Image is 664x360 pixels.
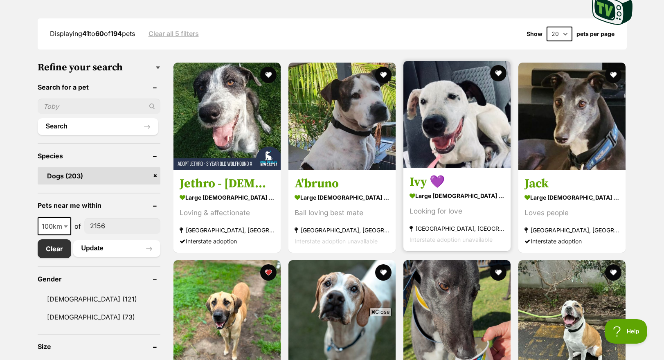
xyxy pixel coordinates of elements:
[74,221,81,231] span: of
[95,29,104,38] strong: 60
[38,62,160,73] h3: Refine your search
[295,224,389,235] strong: [GEOGRAPHIC_DATA], [GEOGRAPHIC_DATA]
[82,29,89,38] strong: 41
[410,205,504,216] div: Looking for love
[410,174,504,189] h3: Ivy 💜
[38,118,158,135] button: Search
[490,65,506,81] button: favourite
[183,319,481,356] iframe: Advertisement
[403,168,511,251] a: Ivy 💜 large [DEMOGRAPHIC_DATA] Dog Looking for love [GEOGRAPHIC_DATA], [GEOGRAPHIC_DATA] Intersta...
[295,175,389,191] h3: A'bruno
[38,202,160,209] header: Pets near me within
[295,237,378,244] span: Interstate adoption unavailable
[527,31,542,37] span: Show
[524,191,619,203] strong: large [DEMOGRAPHIC_DATA] Dog
[375,67,392,83] button: favourite
[576,31,614,37] label: pets per page
[410,236,493,243] span: Interstate adoption unavailable
[38,167,160,184] a: Dogs (203)
[38,275,160,283] header: Gender
[410,189,504,201] strong: large [DEMOGRAPHIC_DATA] Dog
[518,169,626,252] a: Jack large [DEMOGRAPHIC_DATA] Dog Loves people [GEOGRAPHIC_DATA], [GEOGRAPHIC_DATA] Interstate ad...
[260,264,277,281] button: favourite
[180,175,275,191] h3: Jethro - [DEMOGRAPHIC_DATA] Wolfhound X
[38,83,160,91] header: Search for a pet
[110,29,122,38] strong: 194
[288,169,396,252] a: A'bruno large [DEMOGRAPHIC_DATA] Dog Ball loving best mate [GEOGRAPHIC_DATA], [GEOGRAPHIC_DATA] I...
[369,308,392,316] span: Close
[180,207,275,218] div: Loving & affectionate
[38,290,160,308] a: [DEMOGRAPHIC_DATA] (121)
[605,67,622,83] button: favourite
[173,63,281,170] img: Jethro - 3 Year Old Wolfhound X - Irish Wolfhound Dog
[38,220,70,232] span: 100km
[295,191,389,203] strong: large [DEMOGRAPHIC_DATA] Dog
[149,30,199,37] a: Clear all 5 filters
[524,175,619,191] h3: Jack
[524,224,619,235] strong: [GEOGRAPHIC_DATA], [GEOGRAPHIC_DATA]
[375,264,392,281] button: favourite
[38,99,160,114] input: Toby
[38,152,160,160] header: Species
[288,63,396,170] img: A'bruno - Bull Arab Dog
[180,224,275,235] strong: [GEOGRAPHIC_DATA], [GEOGRAPHIC_DATA]
[295,207,389,218] div: Ball loving best mate
[38,217,71,235] span: 100km
[38,308,160,326] a: [DEMOGRAPHIC_DATA] (73)
[38,343,160,350] header: Size
[173,169,281,252] a: Jethro - [DEMOGRAPHIC_DATA] Wolfhound X large [DEMOGRAPHIC_DATA] Dog Loving & affectionate [GEOGR...
[260,67,277,83] button: favourite
[73,240,160,256] button: Update
[524,207,619,218] div: Loves people
[605,319,648,344] iframe: Help Scout Beacon - Open
[180,191,275,203] strong: large [DEMOGRAPHIC_DATA] Dog
[84,218,160,234] input: postcode
[38,239,71,258] a: Clear
[403,61,511,168] img: Ivy 💜 - Boxer Dog
[180,235,275,246] div: Interstate adoption
[410,223,504,234] strong: [GEOGRAPHIC_DATA], [GEOGRAPHIC_DATA]
[605,264,622,281] button: favourite
[50,29,135,38] span: Displaying to of pets
[518,63,626,170] img: Jack - Greyhound Dog
[524,235,619,246] div: Interstate adoption
[490,264,506,281] button: favourite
